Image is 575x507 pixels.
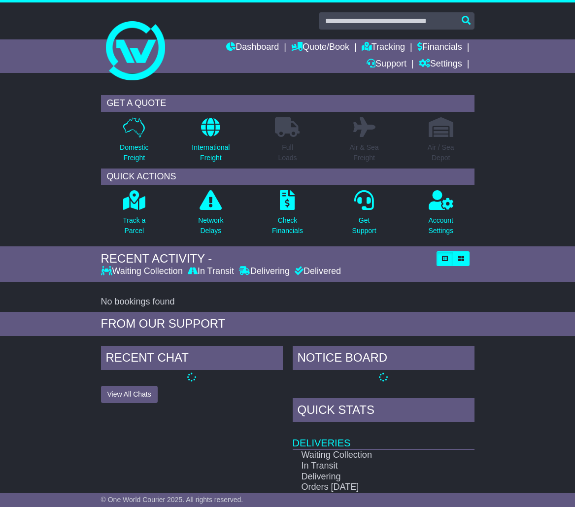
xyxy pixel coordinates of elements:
td: Orders This Week [293,493,448,504]
td: Deliveries [293,424,474,449]
div: Quick Stats [293,398,474,425]
p: Get Support [352,215,376,236]
a: Tracking [362,39,405,56]
a: NetworkDelays [198,190,224,241]
p: International Freight [192,142,230,163]
div: NOTICE BOARD [293,346,474,372]
a: InternationalFreight [191,117,230,169]
div: Delivered [292,266,341,277]
div: GET A QUOTE [101,95,474,112]
a: Quote/Book [291,39,349,56]
a: Support [367,56,406,73]
a: DomesticFreight [119,117,149,169]
a: CheckFinancials [271,190,304,241]
a: Dashboard [226,39,279,56]
span: © One World Courier 2025. All rights reserved. [101,496,243,504]
p: Air & Sea Freight [350,142,379,163]
div: In Transit [185,266,237,277]
div: Delivering [237,266,292,277]
div: Waiting Collection [101,266,185,277]
p: Check Financials [272,215,303,236]
td: Delivering [293,472,448,482]
p: Network Delays [198,215,223,236]
p: Air / Sea Depot [428,142,454,163]
p: Domestic Freight [120,142,148,163]
a: GetSupport [352,190,377,241]
a: Track aParcel [122,190,146,241]
a: Financials [417,39,462,56]
td: Waiting Collection [293,449,448,461]
td: Orders [DATE] [293,482,448,493]
button: View All Chats [101,386,158,403]
div: QUICK ACTIONS [101,169,474,185]
p: Account Settings [428,215,453,236]
a: AccountSettings [428,190,454,241]
div: RECENT ACTIVITY - [101,252,432,266]
p: Track a Parcel [123,215,145,236]
div: No bookings found [101,297,474,307]
div: FROM OUR SUPPORT [101,317,474,331]
div: RECENT CHAT [101,346,283,372]
p: Full Loads [275,142,300,163]
a: Settings [419,56,462,73]
td: In Transit [293,461,448,472]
